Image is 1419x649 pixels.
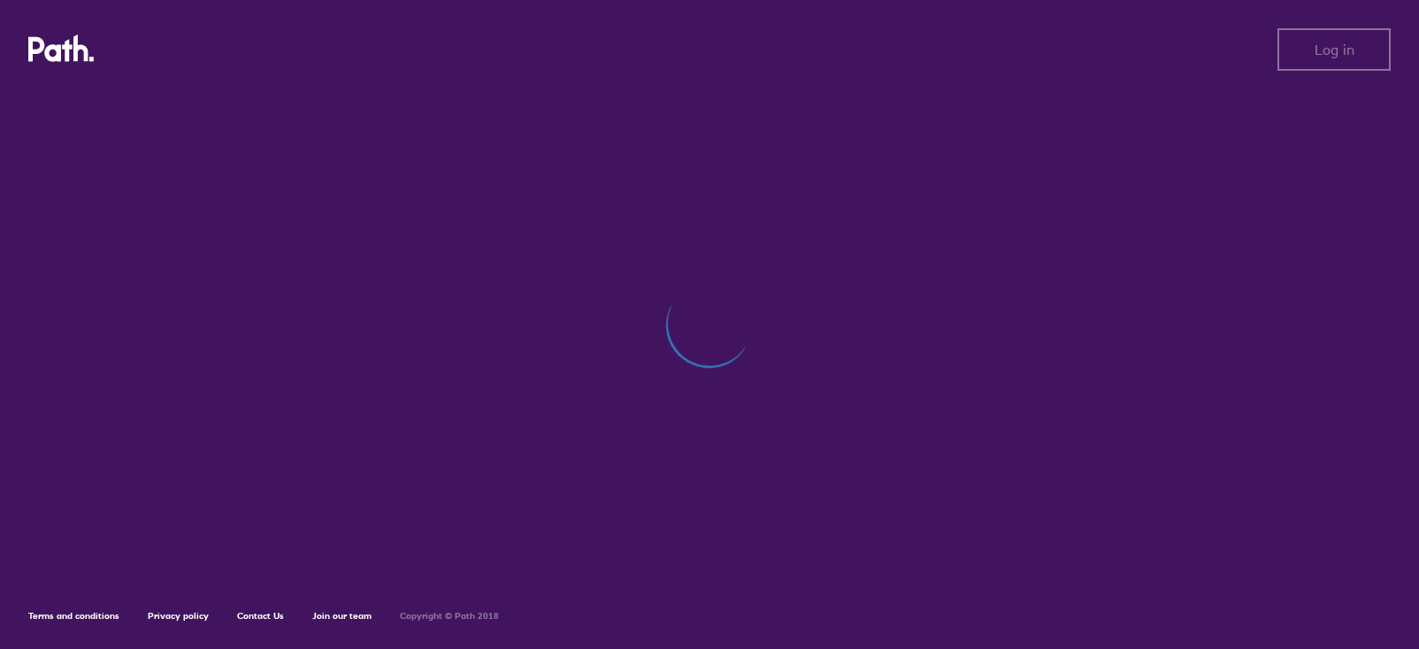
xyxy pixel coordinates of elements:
a: Join our team [312,610,372,622]
a: Privacy policy [148,610,209,622]
button: Log in [1277,28,1391,71]
a: Contact Us [237,610,284,622]
h6: Copyright © Path 2018 [400,611,499,622]
a: Terms and conditions [28,610,119,622]
span: Log in [1315,42,1354,57]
